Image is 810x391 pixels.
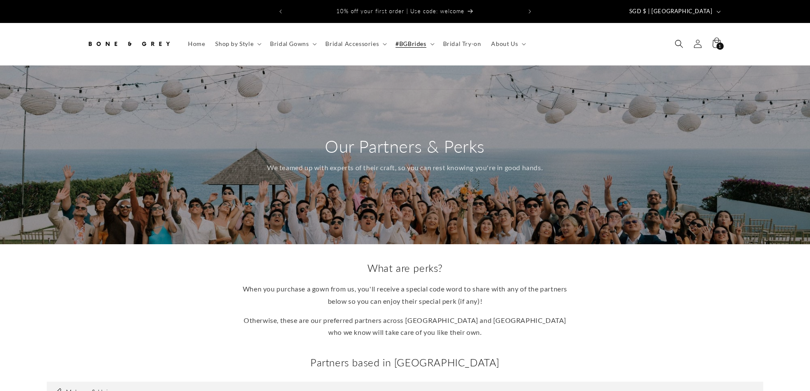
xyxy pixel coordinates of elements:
[320,35,390,53] summary: Bridal Accessories
[239,261,571,274] h2: What are perks?
[629,7,713,16] span: SGD $ | [GEOGRAPHIC_DATA]
[520,3,539,20] button: Next announcement
[491,40,518,48] span: About Us
[183,35,210,53] a: Home
[270,40,309,48] span: Bridal Gowns
[267,162,543,174] p: We teamed up with experts of their craft, so you can rest knowing you're in good hands.
[239,283,571,308] p: When you purchase a gown from us, you'll receive a special code word to share with any of the par...
[188,40,205,48] span: Home
[325,40,379,48] span: Bridal Accessories
[47,356,763,369] h2: Partners based in [GEOGRAPHIC_DATA]
[210,35,265,53] summary: Shop by Style
[443,40,481,48] span: Bridal Try-on
[215,40,253,48] span: Shop by Style
[267,135,543,157] h2: Our Partners & Perks
[336,8,464,14] span: 10% off your first order | Use code: welcome
[265,35,320,53] summary: Bridal Gowns
[486,35,529,53] summary: About Us
[390,35,438,53] summary: #BGBrides
[395,40,426,48] span: #BGBrides
[719,43,721,50] span: 1
[83,31,174,57] a: Bone and Grey Bridal
[86,34,171,53] img: Bone and Grey Bridal
[239,314,571,339] p: Otherwise, these are our preferred partners across [GEOGRAPHIC_DATA] and [GEOGRAPHIC_DATA] who we...
[670,34,688,53] summary: Search
[271,3,290,20] button: Previous announcement
[624,3,724,20] button: SGD $ | [GEOGRAPHIC_DATA]
[438,35,486,53] a: Bridal Try-on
